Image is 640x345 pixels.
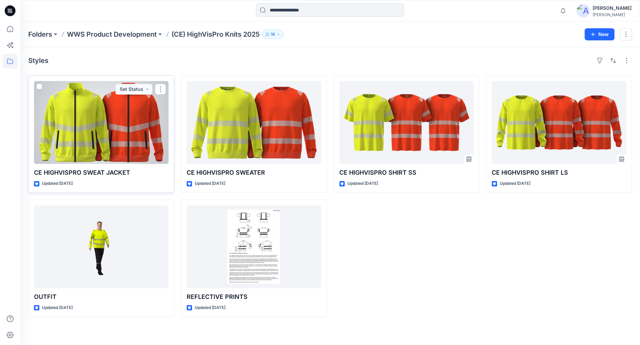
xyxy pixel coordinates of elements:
a: CE HIGHVISPRO SWEATER [187,81,321,164]
img: avatar [576,4,590,18]
p: REFLECTIVE PRINTS [187,292,321,302]
p: 16 [271,31,275,38]
a: CE HIGHVISPRO SWEAT JACKET [34,81,168,164]
p: (CE) HighVisPro Knits 2025 [172,30,260,39]
p: Updated [DATE] [42,180,73,187]
h4: Styles [28,57,48,65]
p: Updated [DATE] [195,304,225,311]
p: CE HIGHVISPRO SHIRT LS [492,168,626,177]
p: OUTFIT [34,292,168,302]
p: CE HIGHVISPRO SHIRT SS [339,168,474,177]
a: CE HIGHVISPRO SHIRT SS [339,81,474,164]
a: CE HIGHVISPRO SHIRT LS [492,81,626,164]
a: Folders [28,30,52,39]
a: WWS Product Development [67,30,157,39]
p: CE HIGHVISPRO SWEAT JACKET [34,168,168,177]
p: Updated [DATE] [500,180,530,187]
p: Updated [DATE] [42,304,73,311]
a: REFLECTIVE PRINTS [187,205,321,288]
p: Updated [DATE] [347,180,378,187]
p: CE HIGHVISPRO SWEATER [187,168,321,177]
p: Updated [DATE] [195,180,225,187]
div: [PERSON_NAME] [593,12,632,17]
div: [PERSON_NAME] [593,4,632,12]
button: 16 [262,30,284,39]
a: OUTFIT [34,205,168,288]
button: New [585,28,614,40]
